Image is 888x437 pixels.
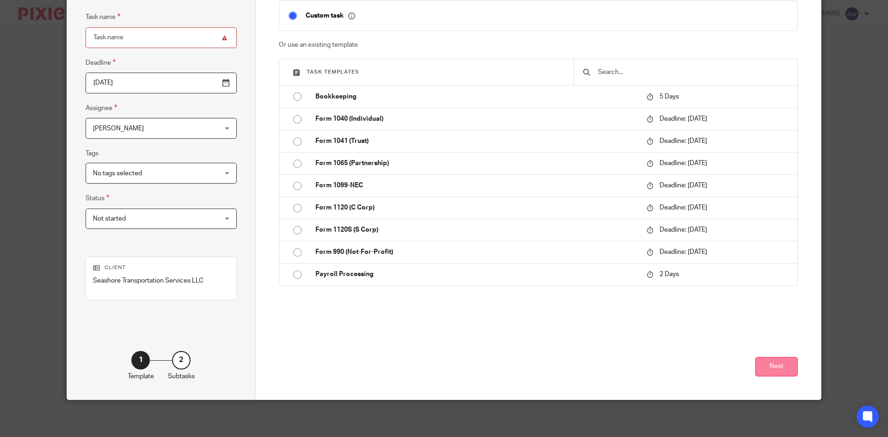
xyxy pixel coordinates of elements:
span: Deadline: [DATE] [660,160,707,166]
button: Next [755,357,798,377]
label: Assignee [86,103,117,113]
p: Form 1120S (S Corp) [315,225,637,234]
p: Seashore Transportation Services LLC [93,276,229,285]
span: Deadline: [DATE] [660,116,707,122]
p: Form 1120 (C Corp) [315,203,637,212]
p: Bookkeeping [315,92,637,101]
div: 2 [172,351,191,369]
p: Form 990 (Not-For-Profit) [315,247,637,257]
p: Form 1065 (Partnership) [315,159,637,168]
p: Or use an existing template [279,40,798,49]
p: Payroll Processing [315,270,637,279]
label: Status [86,193,109,203]
p: Form 1099-NEC [315,181,637,190]
span: No tags selected [93,170,142,177]
p: Template [128,372,154,381]
input: Use the arrow keys to pick a date [86,73,237,93]
p: Form 1040 (Individual) [315,114,637,123]
p: Subtasks [168,372,195,381]
span: Deadline: [DATE] [660,204,707,211]
input: Search... [597,67,788,77]
span: 2 Days [660,271,679,278]
p: Form 1041 (Trust) [315,136,637,146]
span: Task templates [307,69,359,74]
label: Tags [86,149,99,158]
div: 1 [131,351,150,369]
span: Deadline: [DATE] [660,249,707,255]
label: Task name [86,12,120,22]
span: Not started [93,215,126,222]
span: [PERSON_NAME] [93,125,144,132]
label: Deadline [86,57,116,68]
span: Deadline: [DATE] [660,227,707,233]
p: Client [93,264,229,271]
span: Deadline: [DATE] [660,138,707,144]
p: Custom task [306,12,355,20]
span: Deadline: [DATE] [660,182,707,189]
input: Task name [86,27,237,48]
span: 5 Days [660,93,679,100]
